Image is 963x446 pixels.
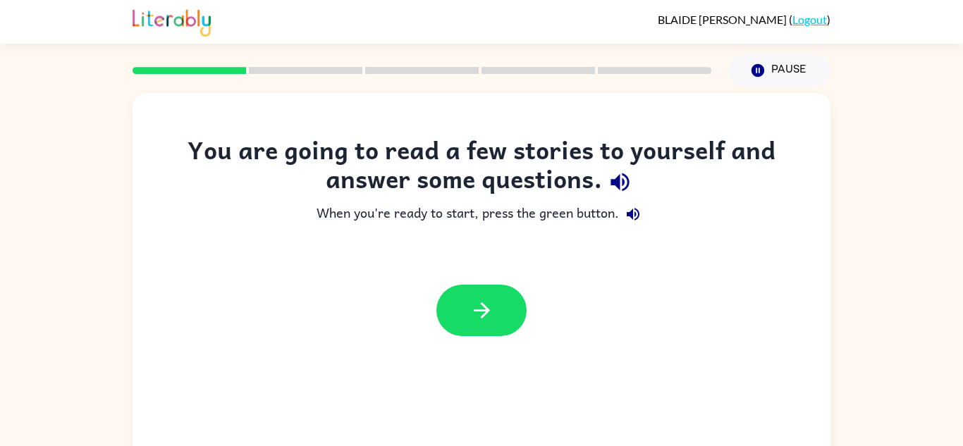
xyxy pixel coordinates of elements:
[161,200,802,228] div: When you're ready to start, press the green button.
[658,13,830,26] div: ( )
[792,13,827,26] a: Logout
[133,6,211,37] img: Literably
[161,135,802,200] div: You are going to read a few stories to yourself and answer some questions.
[658,13,789,26] span: BLAIDE [PERSON_NAME]
[728,54,830,87] button: Pause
